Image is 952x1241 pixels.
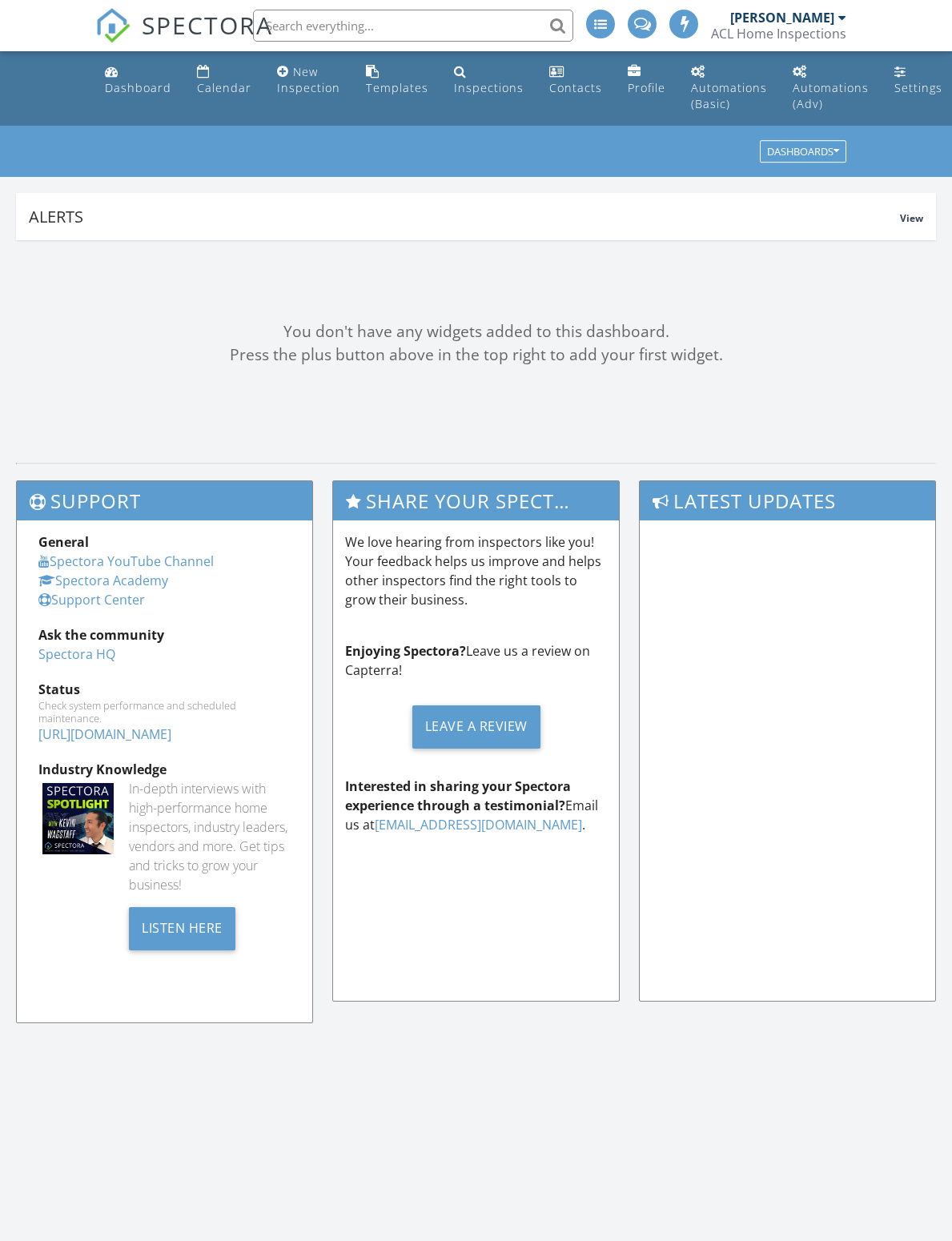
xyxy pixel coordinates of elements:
[16,320,936,343] div: You don't have any widgets added to this dashboard.
[454,80,524,95] div: Inspections
[16,343,936,367] div: Press the plus button above in the top right to add your first widget.
[333,481,619,520] h3: Share Your Spectora Experience
[894,80,942,95] div: Settings
[366,80,428,95] div: Templates
[412,705,540,749] div: Leave a Review
[767,147,839,158] div: Dashboards
[360,58,435,103] a: Templates
[345,693,607,761] a: Leave a Review
[42,783,114,854] img: Spectoraspolightmain
[277,64,340,95] div: New Inspection
[345,641,607,680] p: Leave us a review on Capterra!
[253,10,573,42] input: Search everything...
[549,80,602,95] div: Contacts
[38,645,115,663] a: Spectora HQ
[95,8,131,43] img: The Best Home Inspection Software - Spectora
[888,58,949,103] a: Settings
[543,58,609,103] a: Contacts
[685,58,773,119] a: Automations (Basic)
[691,80,767,111] div: Automations (Basic)
[191,58,258,103] a: Calendar
[38,680,291,699] div: Status
[17,481,312,520] h3: Support
[129,907,235,950] div: Listen Here
[38,699,291,725] div: Check system performance and scheduled maintenance.
[142,8,273,42] span: SPECTORA
[29,206,900,227] div: Alerts
[38,533,89,551] strong: General
[711,26,846,42] div: ACL Home Inspections
[375,816,582,833] a: [EMAIL_ADDRESS][DOMAIN_NAME]
[345,777,607,834] p: Email us at .
[345,642,466,660] strong: Enjoying Spectora?
[760,141,846,163] button: Dashboards
[640,481,935,520] h3: Latest Updates
[95,22,273,55] a: SPECTORA
[38,725,171,743] a: [URL][DOMAIN_NAME]
[105,80,171,95] div: Dashboard
[786,58,875,119] a: Automations (Advanced)
[129,918,235,936] a: Listen Here
[345,532,607,609] p: We love hearing from inspectors like you! Your feedback helps us improve and helps other inspecto...
[628,80,665,95] div: Profile
[448,58,530,103] a: Inspections
[900,211,923,225] span: View
[98,58,178,103] a: Dashboard
[793,80,869,111] div: Automations (Adv)
[38,760,291,779] div: Industry Knowledge
[38,591,145,608] a: Support Center
[197,80,251,95] div: Calendar
[271,58,347,103] a: New Inspection
[38,572,168,589] a: Spectora Academy
[38,552,214,570] a: Spectora YouTube Channel
[38,625,291,645] div: Ask the community
[730,10,834,26] div: [PERSON_NAME]
[345,777,571,814] strong: Interested in sharing your Spectora experience through a testimonial?
[129,779,291,894] div: In-depth interviews with high-performance home inspectors, industry leaders, vendors and more. Ge...
[621,58,672,103] a: Company Profile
